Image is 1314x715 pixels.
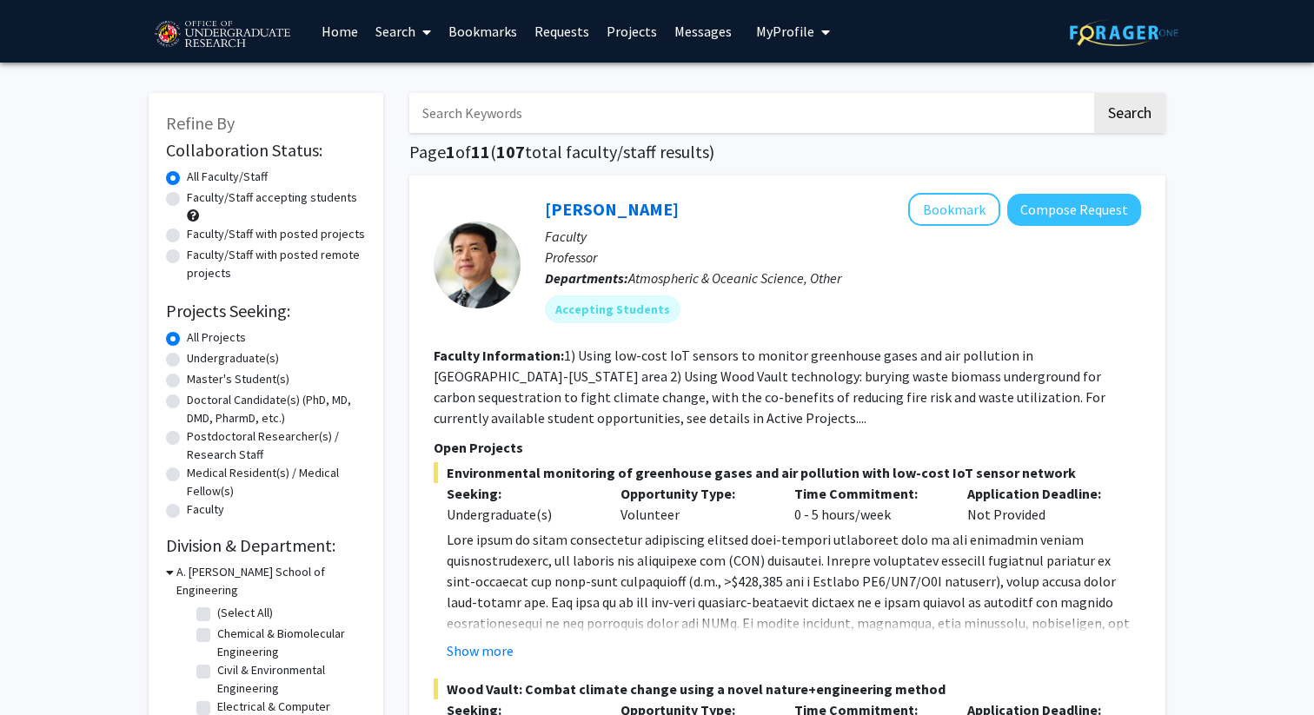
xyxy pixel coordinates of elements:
[545,198,679,220] a: [PERSON_NAME]
[217,625,362,661] label: Chemical & Biomolecular Engineering
[187,464,366,500] label: Medical Resident(s) / Medical Fellow(s)
[187,391,366,427] label: Doctoral Candidate(s) (PhD, MD, DMD, PharmD, etc.)
[187,427,366,464] label: Postdoctoral Researcher(s) / Research Staff
[598,1,666,62] a: Projects
[187,168,268,186] label: All Faculty/Staff
[166,301,366,321] h2: Projects Seeking:
[187,370,289,388] label: Master's Student(s)
[176,563,366,599] h3: A. [PERSON_NAME] School of Engineering
[434,347,1105,427] fg-read-more: 1) Using low-cost IoT sensors to monitor greenhouse gases and air pollution in [GEOGRAPHIC_DATA]-...
[409,93,1092,133] input: Search Keywords
[496,141,525,162] span: 107
[628,269,841,287] span: Atmospheric & Oceanic Science, Other
[166,140,366,161] h2: Collaboration Status:
[149,13,295,56] img: University of Maryland Logo
[187,500,224,519] label: Faculty
[166,535,366,556] h2: Division & Department:
[367,1,440,62] a: Search
[967,483,1115,504] p: Application Deadline:
[908,193,1000,226] button: Add Ning Zeng to Bookmarks
[545,226,1141,247] p: Faculty
[1094,93,1165,133] button: Search
[447,483,594,504] p: Seeking:
[666,1,740,62] a: Messages
[187,246,366,282] label: Faculty/Staff with posted remote projects
[217,661,362,698] label: Civil & Environmental Engineering
[447,504,594,525] div: Undergraduate(s)
[313,1,367,62] a: Home
[781,483,955,525] div: 0 - 5 hours/week
[13,637,74,702] iframe: Chat
[187,189,357,207] label: Faculty/Staff accepting students
[187,349,279,367] label: Undergraduate(s)
[434,462,1141,483] span: Environmental monitoring of greenhouse gases and air pollution with low-cost IoT sensor network
[954,483,1128,525] div: Not Provided
[434,347,564,364] b: Faculty Information:
[447,640,514,661] button: Show more
[1070,19,1178,46] img: ForagerOne Logo
[446,141,455,162] span: 1
[217,604,273,622] label: (Select All)
[187,225,365,243] label: Faculty/Staff with posted projects
[434,437,1141,458] p: Open Projects
[545,269,628,287] b: Departments:
[187,328,246,347] label: All Projects
[471,141,490,162] span: 11
[545,247,1141,268] p: Professor
[756,23,814,40] span: My Profile
[607,483,781,525] div: Volunteer
[620,483,768,504] p: Opportunity Type:
[434,679,1141,699] span: Wood Vault: Combat climate change using a novel nature+engineering method
[526,1,598,62] a: Requests
[1007,194,1141,226] button: Compose Request to Ning Zeng
[794,483,942,504] p: Time Commitment:
[166,112,235,134] span: Refine By
[545,295,680,323] mat-chip: Accepting Students
[440,1,526,62] a: Bookmarks
[409,142,1165,162] h1: Page of ( total faculty/staff results)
